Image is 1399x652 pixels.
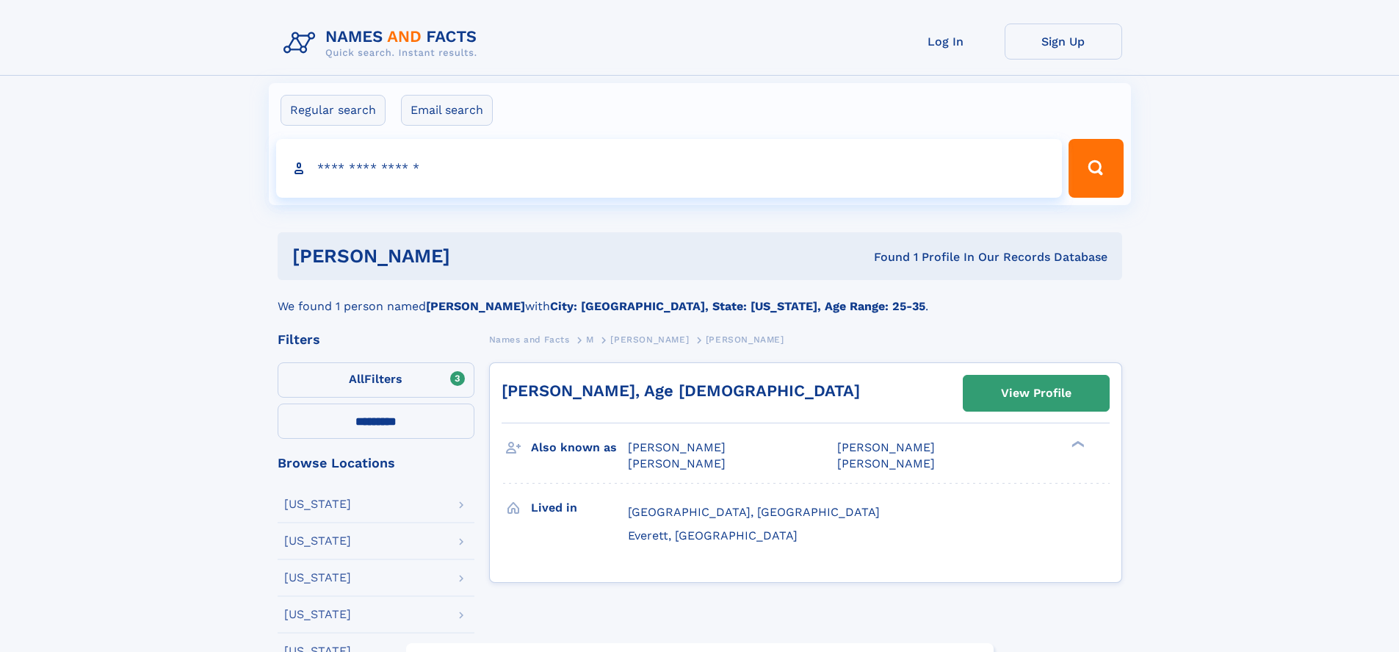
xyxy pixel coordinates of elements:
[662,249,1107,265] div: Found 1 Profile In Our Records Database
[586,330,594,348] a: M
[284,498,351,510] div: [US_STATE]
[887,24,1005,60] a: Log In
[628,440,726,454] span: [PERSON_NAME]
[610,334,689,345] span: [PERSON_NAME]
[628,505,880,519] span: [GEOGRAPHIC_DATA], [GEOGRAPHIC_DATA]
[502,381,860,400] a: [PERSON_NAME], Age [DEMOGRAPHIC_DATA]
[292,247,662,265] h1: [PERSON_NAME]
[278,362,474,398] label: Filters
[281,95,386,126] label: Regular search
[706,334,784,345] span: [PERSON_NAME]
[426,299,525,313] b: [PERSON_NAME]
[284,572,351,584] div: [US_STATE]
[531,495,628,520] h3: Lived in
[284,609,351,620] div: [US_STATE]
[1069,139,1123,198] button: Search Button
[349,372,364,386] span: All
[628,529,798,542] span: Everett, [GEOGRAPHIC_DATA]
[276,139,1063,198] input: search input
[278,24,489,63] img: Logo Names and Facts
[1001,376,1071,410] div: View Profile
[1005,24,1122,60] a: Sign Up
[1068,440,1085,449] div: ❯
[610,330,689,348] a: [PERSON_NAME]
[278,280,1122,315] div: We found 1 person named with .
[837,456,935,470] span: [PERSON_NAME]
[401,95,493,126] label: Email search
[586,334,594,345] span: M
[628,456,726,470] span: [PERSON_NAME]
[531,435,628,460] h3: Also known as
[278,456,474,470] div: Browse Locations
[837,440,935,454] span: [PERSON_NAME]
[550,299,925,313] b: City: [GEOGRAPHIC_DATA], State: [US_STATE], Age Range: 25-35
[284,535,351,547] div: [US_STATE]
[964,376,1109,411] a: View Profile
[489,330,570,348] a: Names and Facts
[278,333,474,346] div: Filters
